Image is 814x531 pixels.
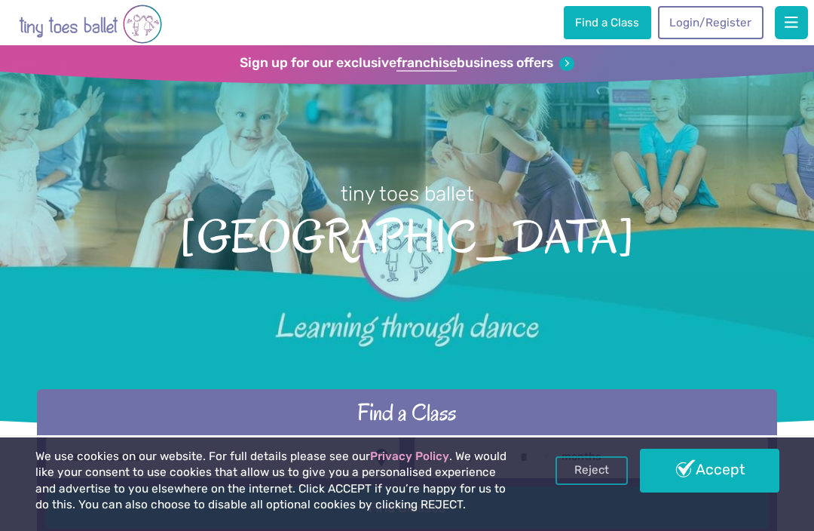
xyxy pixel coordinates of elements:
[396,55,457,72] strong: franchise
[341,182,474,206] small: tiny toes ballet
[658,6,764,39] a: Login/Register
[564,6,651,39] a: Find a Class
[640,449,779,493] a: Accept
[24,207,790,263] span: [GEOGRAPHIC_DATA]
[35,449,519,514] p: We use cookies on our website. For full details please see our . We would like your consent to us...
[555,456,628,485] a: Reject
[46,397,767,428] h2: Find a Class
[240,55,574,72] a: Sign up for our exclusivefranchisebusiness offers
[370,450,449,463] a: Privacy Policy
[19,3,162,45] img: tiny toes ballet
